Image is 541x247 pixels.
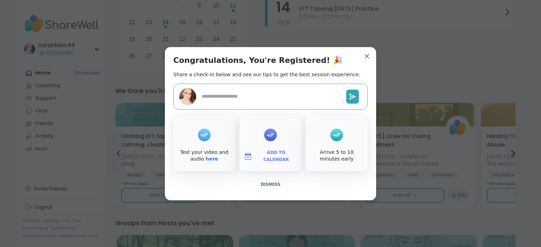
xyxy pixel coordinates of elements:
[173,71,360,78] h2: Share a check-in below and see our tips to get the best session experience.
[175,149,234,163] div: Test your video and audio
[173,56,342,65] h1: Congratulations, You're Registered! 🎉
[173,177,368,192] button: Dismiss
[206,156,218,162] a: here
[241,149,300,164] button: Add to Calendar
[244,152,252,161] img: ShareWell Logomark
[255,149,297,163] span: Add to Calendar
[261,182,280,187] span: Dismiss
[307,149,366,163] div: Arrive 5 to 10 minutes early
[179,88,196,105] img: SarahMac44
